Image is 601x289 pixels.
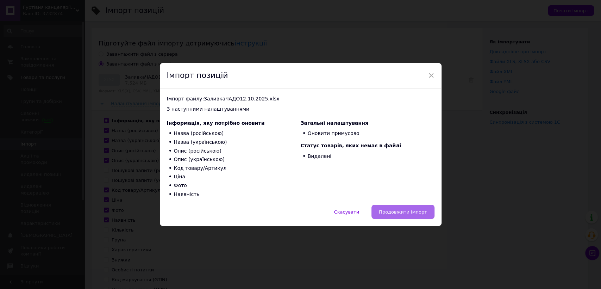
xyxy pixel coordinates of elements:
[167,164,301,173] li: Код товару/Артикул
[167,155,301,164] li: Опис (українською)
[301,120,368,126] span: Загальні налаштування
[167,96,434,103] div: Імпорт файлу: ЗаливкаЧАДО12.10.2025.xlsx
[167,106,434,113] div: З наступними налаштуваннями
[334,209,359,215] span: Скасувати
[167,120,265,126] span: Інформація, яку потрібно оновити
[301,152,434,161] li: Видалені
[160,63,442,88] div: Імпорт позицій
[301,129,434,138] li: Оновити примусово
[379,209,427,215] span: Продовжити імпорт
[167,190,301,199] li: Наявність
[167,147,301,155] li: Опис (російською)
[428,69,434,81] span: ×
[301,143,401,148] span: Статус товарів, яких немає в файлі
[371,205,434,219] button: Продовжити імпорт
[167,129,301,138] li: Назва (російською)
[327,205,367,219] button: Скасувати
[167,173,301,182] li: Ціна
[167,138,301,147] li: Назва (українською)
[167,181,301,190] li: Фото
